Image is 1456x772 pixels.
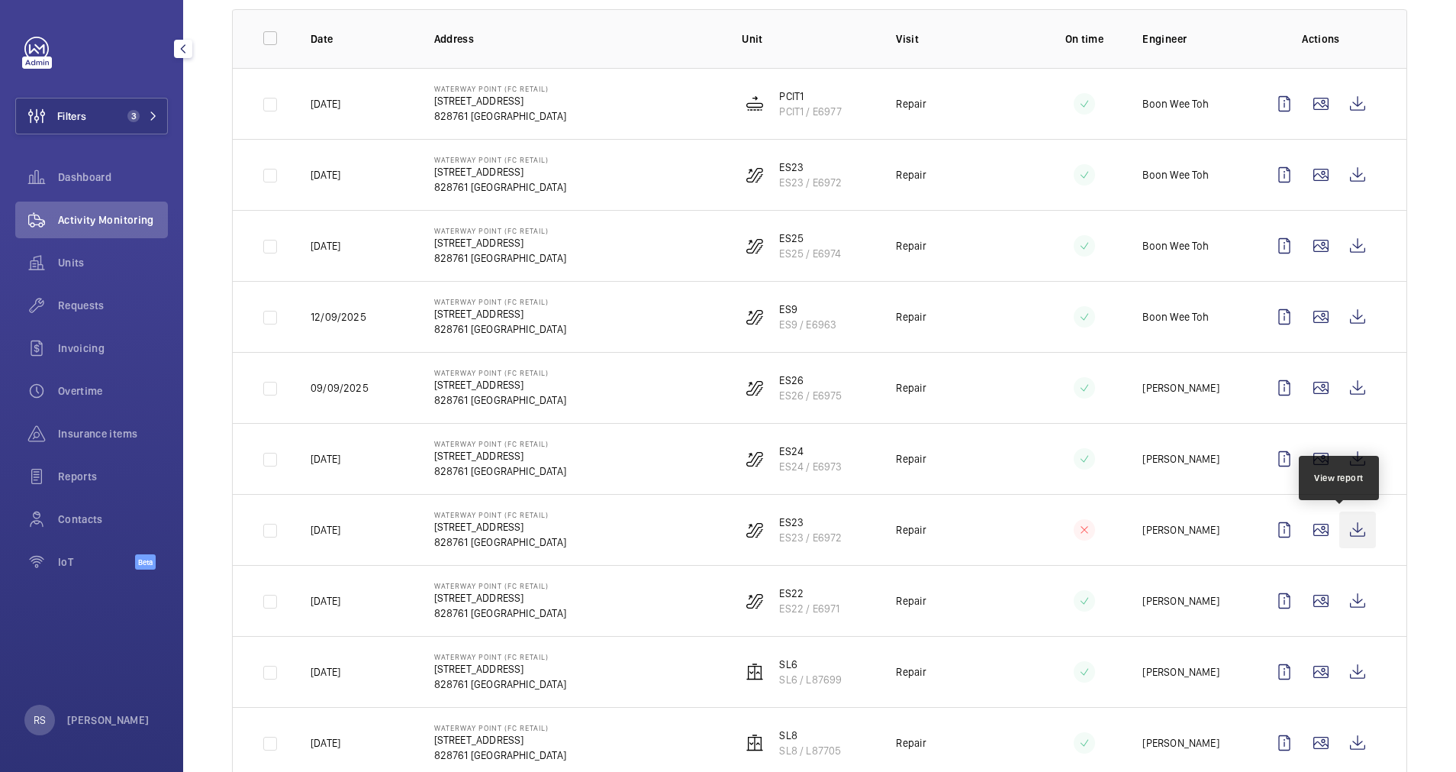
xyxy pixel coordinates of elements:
[434,519,566,535] p: [STREET_ADDRESS]
[746,734,764,752] img: elevator.svg
[779,459,842,474] p: ES24 / E6973
[434,93,566,108] p: [STREET_ADDRESS]
[434,723,566,732] p: Waterway Point (FC Retail)
[1142,593,1219,609] p: [PERSON_NAME]
[15,98,168,134] button: Filters3
[779,728,841,743] p: SL8
[779,373,842,388] p: ES26
[746,308,764,326] img: escalator.svg
[434,661,566,677] p: [STREET_ADDRESS]
[434,108,566,124] p: 828761 [GEOGRAPHIC_DATA]
[434,250,566,266] p: 828761 [GEOGRAPHIC_DATA]
[434,321,566,337] p: 828761 [GEOGRAPHIC_DATA]
[434,155,566,164] p: Waterway Point (FC Retail)
[311,380,369,396] p: 09/09/2025
[434,235,566,250] p: [STREET_ADDRESS]
[58,255,168,270] span: Units
[434,581,566,590] p: Waterway Point (FC Retail)
[58,341,168,356] span: Invoicing
[434,297,566,306] p: Waterway Point (FC Retail)
[311,664,340,680] p: [DATE]
[58,469,168,484] span: Reports
[1142,522,1219,538] p: [PERSON_NAME]
[896,593,926,609] p: Repair
[434,652,566,661] p: Waterway Point (FC Retail)
[896,451,926,467] p: Repair
[434,748,566,763] p: 828761 [GEOGRAPHIC_DATA]
[1142,167,1209,183] p: Boon Wee Toh
[311,309,366,325] p: 12/09/2025
[434,306,566,321] p: [STREET_ADDRESS]
[58,298,168,313] span: Requests
[779,89,841,104] p: PCIT1
[779,246,841,261] p: ES25 / E6974
[746,379,764,397] img: escalator.svg
[434,392,566,408] p: 828761 [GEOGRAPHIC_DATA]
[434,732,566,748] p: [STREET_ADDRESS]
[311,522,340,538] p: [DATE]
[779,657,842,672] p: SL6
[779,672,842,687] p: SL6 / L87699
[896,238,926,254] p: Repair
[1142,309,1209,325] p: Boon Wee Toh
[434,164,566,179] p: [STREET_ADDRESS]
[311,593,340,609] p: [DATE]
[311,735,340,751] p: [DATE]
[896,522,926,538] p: Repair
[58,426,168,441] span: Insurance items
[896,664,926,680] p: Repair
[896,380,926,396] p: Repair
[746,95,764,113] img: moving_walk.svg
[434,510,566,519] p: Waterway Point (FC Retail)
[127,110,140,122] span: 3
[58,212,168,228] span: Activity Monitoring
[746,237,764,255] img: escalator.svg
[1266,31,1376,47] p: Actions
[434,31,718,47] p: Address
[1142,735,1219,751] p: [PERSON_NAME]
[779,104,841,119] p: PCIT1 / E6977
[896,309,926,325] p: Repair
[1142,31,1242,47] p: Engineer
[58,383,168,399] span: Overtime
[311,96,340,111] p: [DATE]
[1142,380,1219,396] p: [PERSON_NAME]
[311,451,340,467] p: [DATE]
[434,377,566,392] p: [STREET_ADDRESS]
[779,601,839,616] p: ES22 / E6971
[135,554,156,570] span: Beta
[746,592,764,610] img: escalator.svg
[1142,96,1209,111] p: Boon Wee Toh
[311,31,410,47] p: Date
[779,160,842,175] p: ES23
[779,388,842,403] p: ES26 / E6975
[779,317,836,332] p: ES9 / E6963
[434,226,566,235] p: Waterway Point (FC Retail)
[896,96,926,111] p: Repair
[779,743,841,758] p: SL8 / L87705
[34,712,46,728] p: RS
[58,512,168,527] span: Contacts
[434,606,566,621] p: 828761 [GEOGRAPHIC_DATA]
[779,175,842,190] p: ES23 / E6972
[779,515,842,530] p: ES23
[746,663,764,681] img: elevator.svg
[311,238,340,254] p: [DATE]
[57,108,86,124] span: Filters
[434,464,566,479] p: 828761 [GEOGRAPHIC_DATA]
[746,450,764,468] img: escalator.svg
[896,167,926,183] p: Repair
[1142,664,1219,680] p: [PERSON_NAME]
[1142,451,1219,467] p: [PERSON_NAME]
[746,521,764,539] img: escalator.svg
[434,590,566,606] p: [STREET_ADDRESS]
[434,677,566,692] p: 828761 [GEOGRAPHIC_DATA]
[896,31,1026,47] p: Visit
[742,31,871,47] p: Unit
[779,530,842,545] p: ES23 / E6972
[1142,238,1209,254] p: Boon Wee Toh
[58,170,168,185] span: Dashboard
[779,586,839,601] p: ES22
[434,84,566,93] p: Waterway Point (FC Retail)
[896,735,926,751] p: Repair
